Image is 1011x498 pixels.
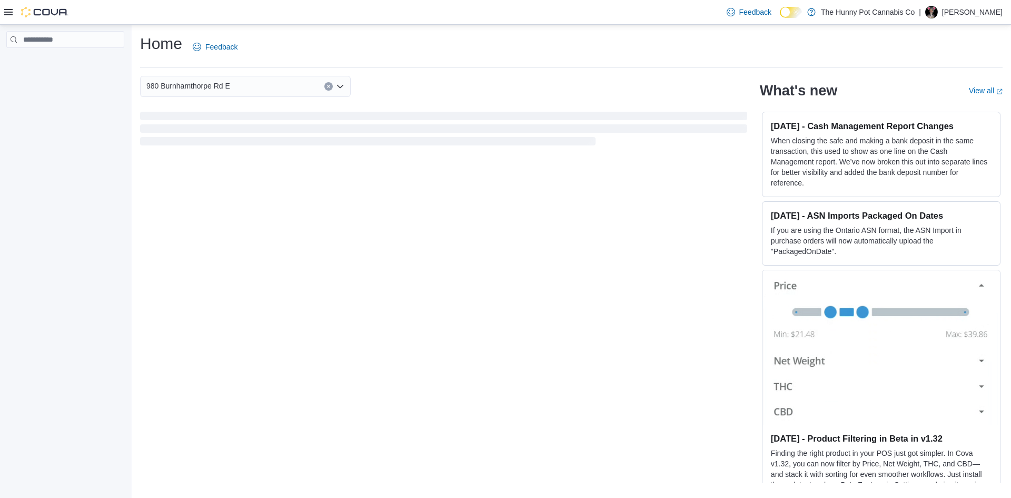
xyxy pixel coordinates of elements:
p: If you are using the Ontario ASN format, the ASN Import in purchase orders will now automatically... [771,225,992,257]
span: Feedback [739,7,771,17]
p: When closing the safe and making a bank deposit in the same transaction, this used to show as one... [771,135,992,188]
a: Feedback [189,36,242,57]
span: 980 Burnhamthorpe Rd E [146,80,230,92]
h3: [DATE] - Cash Management Report Changes [771,121,992,131]
input: Dark Mode [780,7,802,18]
a: Feedback [722,2,776,23]
h2: What's new [760,82,837,99]
span: Loading [140,114,747,148]
h3: [DATE] - ASN Imports Packaged On Dates [771,210,992,221]
button: Open list of options [336,82,344,91]
nav: Complex example [6,50,124,75]
button: Clear input [324,82,333,91]
p: [PERSON_NAME] [942,6,1003,18]
em: Beta Features [840,481,886,489]
p: | [919,6,921,18]
span: Feedback [205,42,237,52]
svg: External link [996,89,1003,95]
div: Kaila Paradis [925,6,938,18]
h1: Home [140,33,182,54]
h3: [DATE] - Product Filtering in Beta in v1.32 [771,433,992,444]
a: View allExternal link [969,86,1003,95]
p: The Hunny Pot Cannabis Co [821,6,915,18]
img: Cova [21,7,68,17]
